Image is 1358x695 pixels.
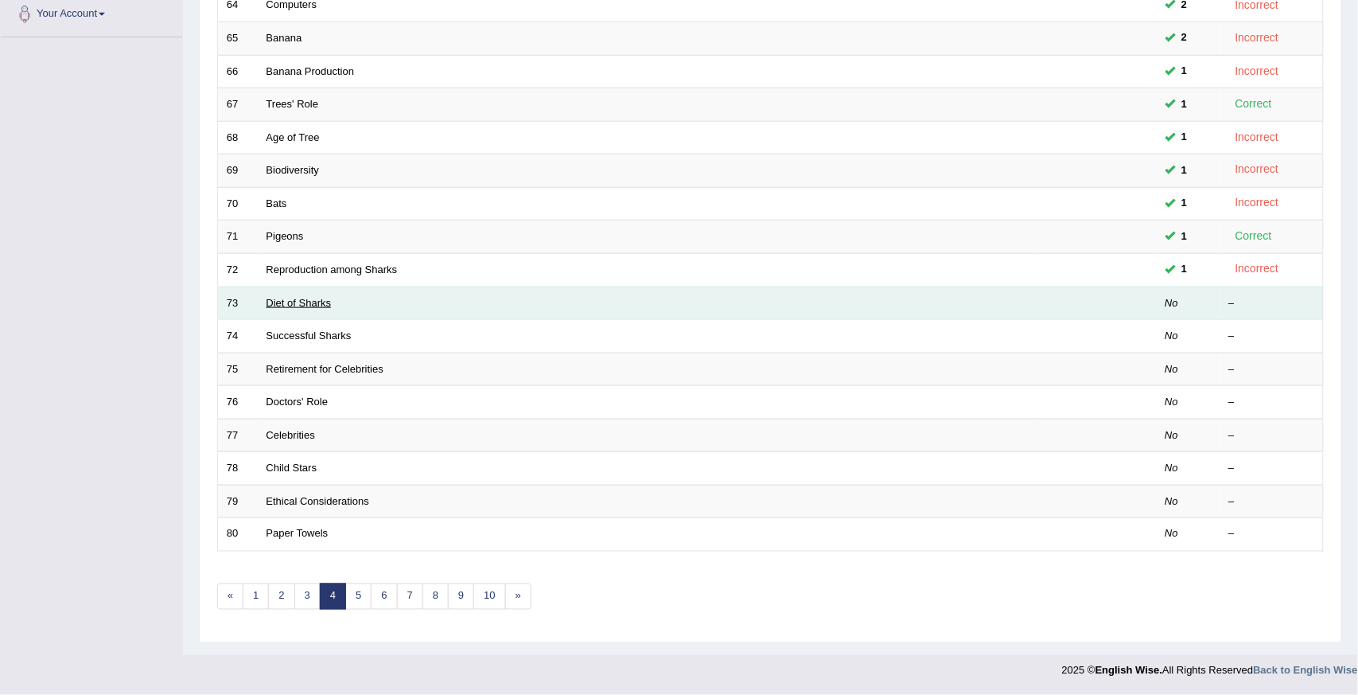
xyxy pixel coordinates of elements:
[218,221,258,254] td: 71
[1062,655,1358,678] div: 2025 © All Rights Reserved
[1229,62,1286,80] div: Incorrect
[1229,228,1279,246] div: Correct
[218,353,258,386] td: 75
[217,584,243,610] a: «
[218,253,258,287] td: 72
[267,495,369,507] a: Ethical Considerations
[1176,228,1194,245] span: You can still take this question
[243,584,269,610] a: 1
[267,32,302,44] a: Banana
[267,164,319,176] a: Biodiversity
[345,584,372,610] a: 5
[267,429,315,441] a: Celebrities
[267,230,304,242] a: Pigeons
[1229,296,1315,311] div: –
[1176,63,1194,80] span: You can still take this question
[218,154,258,188] td: 69
[218,22,258,56] td: 65
[267,197,287,209] a: Bats
[267,131,320,143] a: Age of Tree
[1229,29,1286,47] div: Incorrect
[218,386,258,420] td: 76
[448,584,474,610] a: 9
[267,462,317,474] a: Child Stars
[397,584,423,610] a: 7
[320,584,346,610] a: 4
[1176,129,1194,146] span: You can still take this question
[1229,494,1315,510] div: –
[218,452,258,486] td: 78
[218,485,258,518] td: 79
[1229,260,1286,279] div: Incorrect
[1176,195,1194,212] span: You can still take this question
[371,584,397,610] a: 6
[1176,96,1194,113] span: You can still take this question
[267,264,398,275] a: Reproduction among Sharks
[1165,363,1179,375] em: No
[1229,527,1315,542] div: –
[218,287,258,320] td: 73
[1229,95,1279,113] div: Correct
[505,584,531,610] a: »
[1165,330,1179,342] em: No
[473,584,505,610] a: 10
[218,518,258,552] td: 80
[218,55,258,88] td: 66
[267,297,332,309] a: Diet of Sharks
[1229,395,1315,410] div: –
[422,584,449,610] a: 8
[218,320,258,353] td: 74
[1229,428,1315,443] div: –
[1229,461,1315,476] div: –
[1165,495,1179,507] em: No
[1165,462,1179,474] em: No
[1229,194,1286,213] div: Incorrect
[218,88,258,122] td: 67
[267,330,352,342] a: Successful Sharks
[1176,162,1194,179] span: You can still take this question
[1176,29,1194,46] span: You can still take this question
[1254,665,1358,677] a: Back to English Wise
[218,121,258,154] td: 68
[1229,362,1315,377] div: –
[267,98,319,110] a: Trees' Role
[267,528,329,540] a: Paper Towels
[1165,297,1179,309] em: No
[1095,665,1162,677] strong: English Wise.
[1165,528,1179,540] em: No
[267,65,355,77] a: Banana Production
[267,363,383,375] a: Retirement for Celebrities
[1176,261,1194,278] span: You can still take this question
[1165,396,1179,408] em: No
[1229,329,1315,344] div: –
[1229,161,1286,179] div: Incorrect
[268,584,294,610] a: 2
[1165,429,1179,441] em: No
[267,396,329,408] a: Doctors' Role
[218,419,258,452] td: 77
[218,187,258,221] td: 70
[1229,128,1286,146] div: Incorrect
[294,584,321,610] a: 3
